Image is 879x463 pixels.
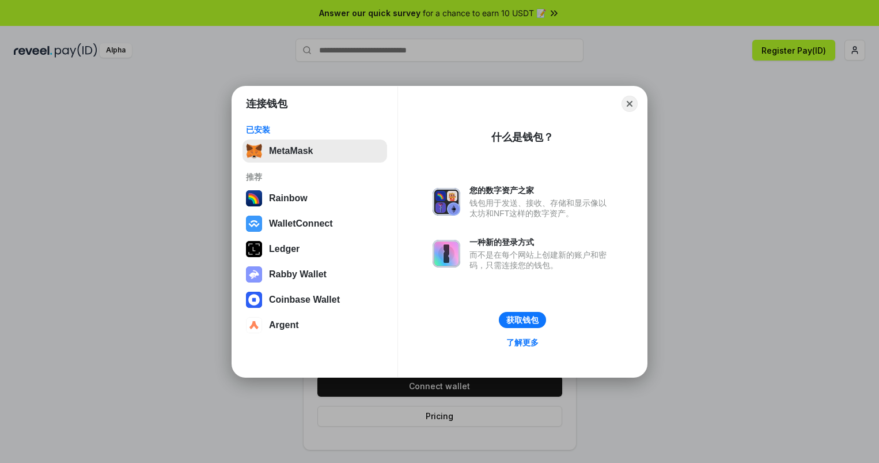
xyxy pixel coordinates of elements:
button: Rabby Wallet [243,263,387,286]
button: 获取钱包 [499,312,546,328]
div: 了解更多 [506,337,539,348]
img: svg+xml,%3Csvg%20xmlns%3D%22http%3A%2F%2Fwww.w3.org%2F2000%2Fsvg%22%20width%3D%2228%22%20height%3... [246,241,262,257]
div: 获取钱包 [506,315,539,325]
button: Close [622,96,638,112]
div: 而不是在每个网站上创建新的账户和密码，只需连接您的钱包。 [469,250,612,270]
img: svg+xml,%3Csvg%20xmlns%3D%22http%3A%2F%2Fwww.w3.org%2F2000%2Fsvg%22%20fill%3D%22none%22%20viewBox... [433,188,460,216]
button: Coinbase Wallet [243,288,387,311]
a: 了解更多 [499,335,545,350]
img: svg+xml,%3Csvg%20width%3D%2228%22%20height%3D%2228%22%20viewBox%3D%220%200%2028%2028%22%20fill%3D... [246,317,262,333]
div: 已安装 [246,125,384,135]
img: svg+xml,%3Csvg%20fill%3D%22none%22%20height%3D%2233%22%20viewBox%3D%220%200%2035%2033%22%20width%... [246,143,262,159]
div: Coinbase Wallet [269,295,340,305]
button: Rainbow [243,187,387,210]
div: 一种新的登录方式 [469,237,612,247]
div: Argent [269,320,299,330]
button: MetaMask [243,140,387,163]
div: Rainbow [269,193,308,204]
div: 您的数字资产之家 [469,185,612,195]
div: Rabby Wallet [269,269,327,280]
img: svg+xml,%3Csvg%20width%3D%22120%22%20height%3D%22120%22%20viewBox%3D%220%200%20120%20120%22%20fil... [246,190,262,206]
button: Argent [243,314,387,337]
div: WalletConnect [269,219,333,229]
button: Ledger [243,238,387,261]
div: MetaMask [269,146,313,156]
div: 什么是钱包？ [491,130,554,144]
img: svg+xml,%3Csvg%20width%3D%2228%22%20height%3D%2228%22%20viewBox%3D%220%200%2028%2028%22%20fill%3D... [246,292,262,308]
h1: 连接钱包 [246,97,287,111]
img: svg+xml,%3Csvg%20xmlns%3D%22http%3A%2F%2Fwww.w3.org%2F2000%2Fsvg%22%20fill%3D%22none%22%20viewBox... [246,266,262,283]
div: Ledger [269,244,300,254]
img: svg+xml,%3Csvg%20width%3D%2228%22%20height%3D%2228%22%20viewBox%3D%220%200%2028%2028%22%20fill%3D... [246,216,262,232]
button: WalletConnect [243,212,387,235]
img: svg+xml,%3Csvg%20xmlns%3D%22http%3A%2F%2Fwww.w3.org%2F2000%2Fsvg%22%20fill%3D%22none%22%20viewBox... [433,240,460,268]
div: 推荐 [246,172,384,182]
div: 钱包用于发送、接收、存储和显示像以太坊和NFT这样的数字资产。 [469,198,612,219]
